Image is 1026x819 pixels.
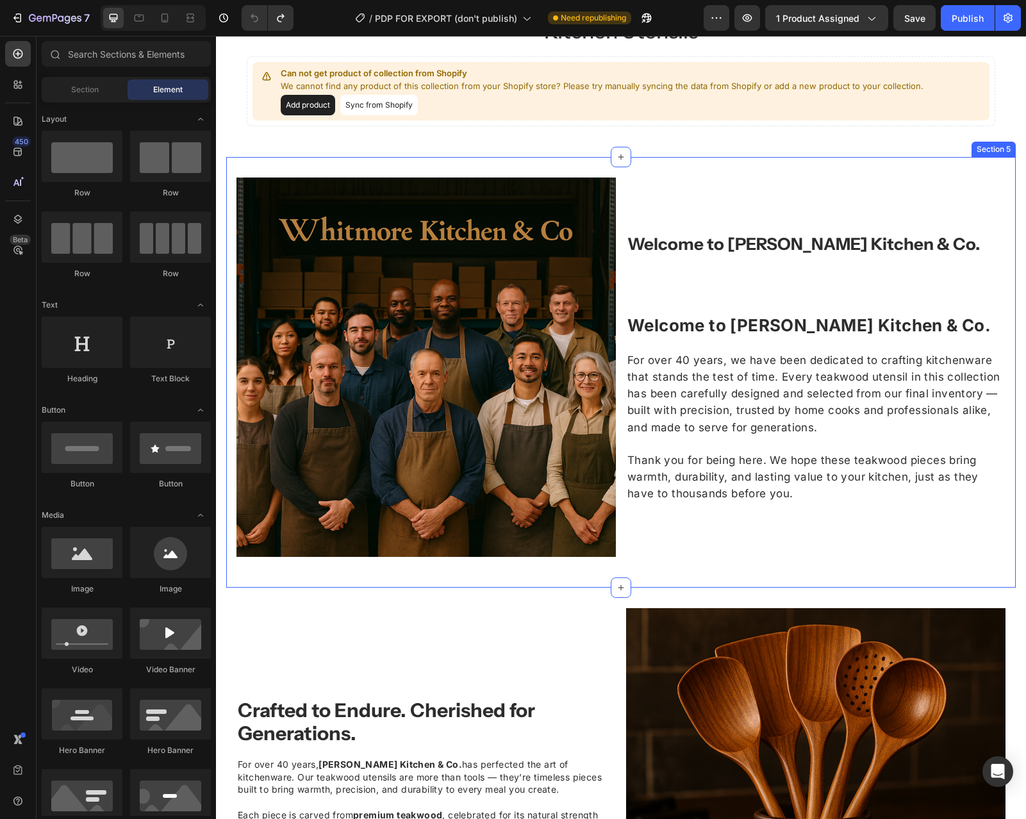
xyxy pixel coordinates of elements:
[137,773,226,784] strong: premium teakwood
[941,5,995,31] button: Publish
[130,745,211,756] div: Hero Banner
[130,187,211,199] div: Row
[21,142,400,521] img: gempages_581516978108236713-0eae259d-2e2d-4c3f-9840-a98b623788c7.png
[765,5,888,31] button: 1 product assigned
[42,745,122,756] div: Hero Banner
[130,664,211,675] div: Video Banner
[776,12,859,25] span: 1 product assigned
[5,5,95,31] button: 7
[42,583,122,595] div: Image
[190,400,211,420] span: Toggle open
[893,5,936,31] button: Save
[411,418,763,464] span: Thank you for being here. We hope these teakwood pieces bring warmth, durability, and lasting val...
[130,373,211,385] div: Text Block
[42,664,122,675] div: Video
[190,505,211,525] span: Toggle open
[411,198,764,219] strong: Welcome to [PERSON_NAME] Kitchen & Co.
[411,318,784,398] span: For over 40 years, we have been dedicated to crafting kitchenware that stands the test of time. E...
[904,13,925,24] span: Save
[42,187,122,199] div: Row
[242,5,294,31] div: Undo/Redo
[22,773,392,809] span: Each piece is carved from , celebrated for its natural strength and rich grain. while growing mor...
[216,36,1026,819] iframe: Design area
[71,84,99,95] span: Section
[130,478,211,490] div: Button
[758,108,797,119] div: Section 5
[42,373,122,385] div: Heading
[42,299,58,311] span: Text
[982,756,1013,787] div: Open Intercom Messenger
[42,404,65,416] span: Button
[130,268,211,279] div: Row
[130,583,211,595] div: Image
[153,84,183,95] span: Element
[103,723,246,734] strong: [PERSON_NAME] Kitchen & Co.
[42,478,122,490] div: Button
[10,235,31,245] div: Beta
[375,12,517,25] span: PDP FOR EXPORT (don't publish)
[12,136,31,147] div: 450
[22,663,319,709] strong: Crafted to Endure. Cherished for Generations.
[42,509,64,521] span: Media
[22,723,386,759] span: For over 40 years, has perfected the art of kitchenware. Our teakwood utensils are more than tool...
[190,295,211,315] span: Toggle open
[190,109,211,129] span: Toggle open
[42,113,67,125] span: Layout
[411,279,775,299] strong: Welcome to [PERSON_NAME] Kitchen & Co.
[561,12,626,24] span: Need republishing
[84,10,90,26] p: 7
[369,12,372,25] span: /
[952,12,984,25] div: Publish
[42,268,122,279] div: Row
[42,41,211,67] input: Search Sections & Elements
